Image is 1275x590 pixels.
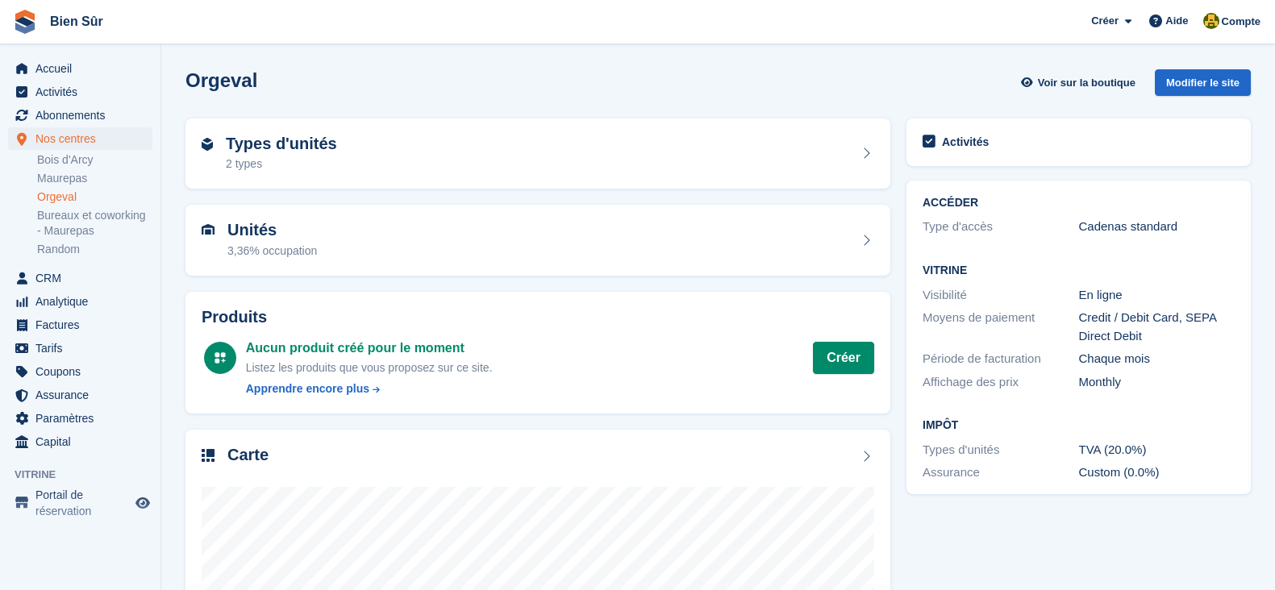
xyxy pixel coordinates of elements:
h2: Unités [227,221,317,239]
div: Chaque mois [1079,350,1235,368]
a: menu [8,337,152,359]
a: Voir sur la boutique [1019,69,1142,96]
a: menu [8,290,152,313]
img: stora-icon-8386f47178a22dfd0bd8f6a31ec36ba5ce8667c1dd55bd0f319d3a0aa187defe.svg [13,10,37,34]
div: En ligne [1079,286,1235,305]
span: Factures [35,314,132,336]
a: Modifier le site [1155,69,1251,102]
a: Bois d'Arcy [37,152,152,168]
span: Nos centres [35,127,132,150]
h2: Activités [942,135,989,149]
a: menu [8,430,152,453]
img: Fatima Kelaaoui [1203,13,1219,29]
div: TVA (20.0%) [1079,441,1235,459]
h2: Orgeval [185,69,257,91]
div: Assurance [923,463,1079,482]
a: menu [8,384,152,406]
h2: Types d'unités [226,135,337,153]
a: Créer [813,342,874,374]
h2: Produits [202,308,874,326]
div: Modifier le site [1155,69,1251,96]
a: Boutique d'aperçu [133,493,152,513]
span: Créer [1091,13,1119,29]
a: menu [8,487,152,519]
img: custom-product-icn-white-7c27a13f52cf5f2f504a55ee73a895a1f82ff5669d69490e13668eaf7ade3bb5.svg [214,351,227,364]
a: Bureaux et coworking - Maurepas [37,208,152,239]
div: Affichage des prix [923,373,1079,392]
span: Coupons [35,360,132,383]
a: menu [8,57,152,80]
a: Maurepas [37,171,152,186]
div: Période de facturation [923,350,1079,368]
span: Abonnements [35,104,132,127]
a: Bien Sûr [44,8,110,35]
a: Random [37,242,152,257]
div: Apprendre encore plus [246,380,369,397]
img: unit-type-icn-2b2737a686de81e16bb02015468b77c625bbabd49415b5ef34ead5e3b44a266d.svg [202,138,213,151]
div: 3,36% occupation [227,243,317,260]
span: Aide [1165,13,1188,29]
span: Tarifs [35,337,132,359]
img: map-icn-33ee37083ee616e46c38cad1a60f524a97daa1e2b2c8c0bc3eb3415660979fc1.svg [202,449,215,462]
a: menu [8,267,152,289]
div: Monthly [1079,373,1235,392]
div: Types d'unités [923,441,1079,459]
a: Orgeval [37,189,152,205]
a: menu [8,104,152,127]
span: Paramètres [35,407,132,430]
a: Types d'unités 2 types [185,118,890,189]
h2: ACCÉDER [923,197,1235,210]
div: Credit / Debit Card, SEPA Direct Debit [1079,309,1235,345]
h2: Carte [227,446,269,464]
span: Capital [35,430,132,453]
a: menu [8,407,152,430]
img: unit-icn-7be61d7bf1b0ce9d3e12c5938cc71ed9869f7b940bace4675aadf7bd6d80202e.svg [202,224,215,235]
span: CRM [35,267,132,289]
span: Accueil [35,57,132,80]
h2: Vitrine [923,264,1235,277]
div: Moyens de paiement [923,309,1079,345]
div: Visibilité [923,286,1079,305]
span: Voir sur la boutique [1038,75,1135,91]
a: menu [8,127,152,150]
span: Vitrine [15,467,160,483]
div: Type d'accès [923,218,1079,236]
a: menu [8,314,152,336]
span: Compte [1222,14,1260,30]
span: Analytique [35,290,132,313]
a: Apprendre encore plus [246,380,493,397]
span: Portail de réservation [35,487,132,519]
span: Assurance [35,384,132,406]
span: Listez les produits que vous proposez sur ce site. [246,361,493,374]
div: 2 types [226,156,337,172]
a: Unités 3,36% occupation [185,205,890,276]
a: menu [8,81,152,103]
div: Aucun produit créé pour le moment [246,339,493,358]
h2: Impôt [923,419,1235,432]
div: Cadenas standard [1079,218,1235,236]
a: menu [8,360,152,383]
div: Custom (0.0%) [1079,463,1235,482]
span: Activités [35,81,132,103]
